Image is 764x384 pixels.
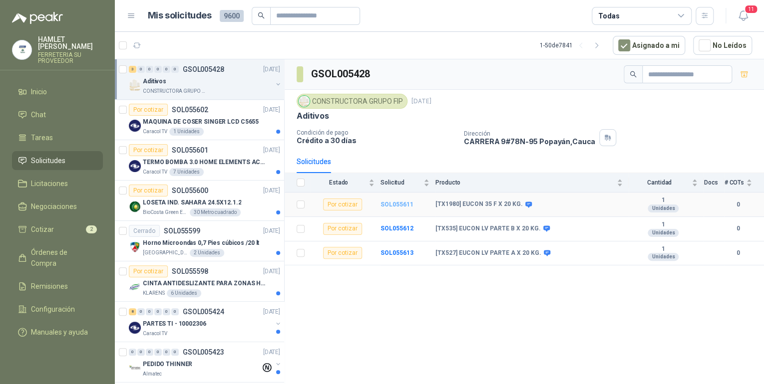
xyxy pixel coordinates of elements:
[381,179,421,186] span: Solicitud
[143,87,206,95] p: CONSTRUCTORA GRUPO FIP
[299,96,310,107] img: Company Logo
[129,144,168,156] div: Por cotizar
[129,225,160,237] div: Cerrado
[435,200,523,208] b: [TX1980] EUCON 35 F X 20 KG.
[629,196,698,204] b: 1
[129,308,136,315] div: 8
[172,106,208,113] p: SOL055602
[129,79,141,91] img: Company Logo
[129,362,141,374] img: Company Logo
[183,349,224,356] p: GSOL005423
[171,66,179,73] div: 0
[263,267,280,276] p: [DATE]
[12,174,103,193] a: Licitaciones
[297,136,456,145] p: Crédito a 30 días
[31,86,47,97] span: Inicio
[744,4,758,14] span: 11
[154,66,162,73] div: 0
[648,204,679,212] div: Unidades
[734,7,752,25] button: 11
[12,323,103,342] a: Manuales y ayuda
[137,308,145,315] div: 0
[630,71,637,78] span: search
[629,245,698,253] b: 1
[143,370,162,378] p: Almatec
[31,224,54,235] span: Cotizar
[154,349,162,356] div: 0
[263,226,280,236] p: [DATE]
[12,12,63,24] img: Logo peakr
[12,128,103,147] a: Tareas
[12,220,103,239] a: Cotizar2
[435,249,541,257] b: [TX527] EUCON LV PARTE A X 20 KG.
[129,281,141,293] img: Company Logo
[12,197,103,216] a: Negociaciones
[129,265,168,277] div: Por cotizar
[629,221,698,229] b: 1
[146,66,153,73] div: 0
[381,249,413,256] a: SOL055613
[129,104,168,116] div: Por cotizar
[598,10,619,21] div: Todas
[12,277,103,296] a: Remisiones
[31,132,53,143] span: Tareas
[171,308,179,315] div: 0
[724,173,764,192] th: # COTs
[263,105,280,115] p: [DATE]
[263,146,280,155] p: [DATE]
[143,238,259,248] p: Horno Microondas 0,7 Pies cúbicos /20 lt
[31,178,68,189] span: Licitaciones
[143,117,259,127] p: MAQUINA DE COSER SINGER LCD C5655
[129,185,168,196] div: Por cotizar
[169,128,204,136] div: 1 Unidades
[12,82,103,101] a: Inicio
[31,201,77,212] span: Negociaciones
[146,308,153,315] div: 0
[693,36,752,55] button: No Leídos
[129,346,282,378] a: 0 0 0 0 0 0 GSOL005423[DATE] Company LogoPEDIDO THINNERAlmatec
[171,349,179,356] div: 0
[724,248,752,258] b: 0
[163,66,170,73] div: 0
[172,147,208,154] p: SOL055601
[38,52,103,64] p: FERRETERIA SU PROVEEDOR
[183,308,224,315] p: GSOL005424
[12,40,31,59] img: Company Logo
[129,322,141,334] img: Company Logo
[164,227,200,234] p: SOL055599
[129,120,141,132] img: Company Logo
[381,225,413,232] b: SOL055612
[172,187,208,194] p: SOL055600
[31,304,75,315] span: Configuración
[629,179,690,186] span: Cantidad
[129,66,136,73] div: 3
[540,37,605,53] div: 1 - 50 de 7841
[311,66,372,82] h3: GSOL005428
[220,10,244,22] span: 9600
[12,243,103,273] a: Órdenes de Compra
[143,158,267,167] p: TERMO BOMBA 3.0 HOME ELEMENTS ACERO INOX
[115,100,284,140] a: Por cotizarSOL055602[DATE] Company LogoMAQUINA DE COSER SINGER LCD C5655Caracol TV1 Unidades
[381,201,413,208] b: SOL055611
[137,349,145,356] div: 0
[143,360,192,369] p: PEDIDO THINNER
[167,289,201,297] div: 6 Unidades
[629,173,704,192] th: Cantidad
[323,223,362,235] div: Por cotizar
[381,173,435,192] th: Solicitud
[183,66,224,73] p: GSOL005428
[143,249,188,257] p: [GEOGRAPHIC_DATA][PERSON_NAME]
[435,173,629,192] th: Producto
[115,140,284,181] a: Por cotizarSOL055601[DATE] Company LogoTERMO BOMBA 3.0 HOME ELEMENTS ACERO INOXCaracol TV7 Unidades
[323,247,362,259] div: Por cotizar
[129,63,282,95] a: 3 0 0 0 0 0 GSOL005428[DATE] Company LogoAditivosCONSTRUCTORA GRUPO FIP
[169,168,204,176] div: 7 Unidades
[323,198,362,210] div: Por cotizar
[148,8,212,23] h1: Mis solicitudes
[311,179,367,186] span: Estado
[648,253,679,261] div: Unidades
[143,198,241,207] p: LOSETA IND. SAHARA 24.5X12.1.2
[143,128,167,136] p: Caracol TV
[31,327,88,338] span: Manuales y ayuda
